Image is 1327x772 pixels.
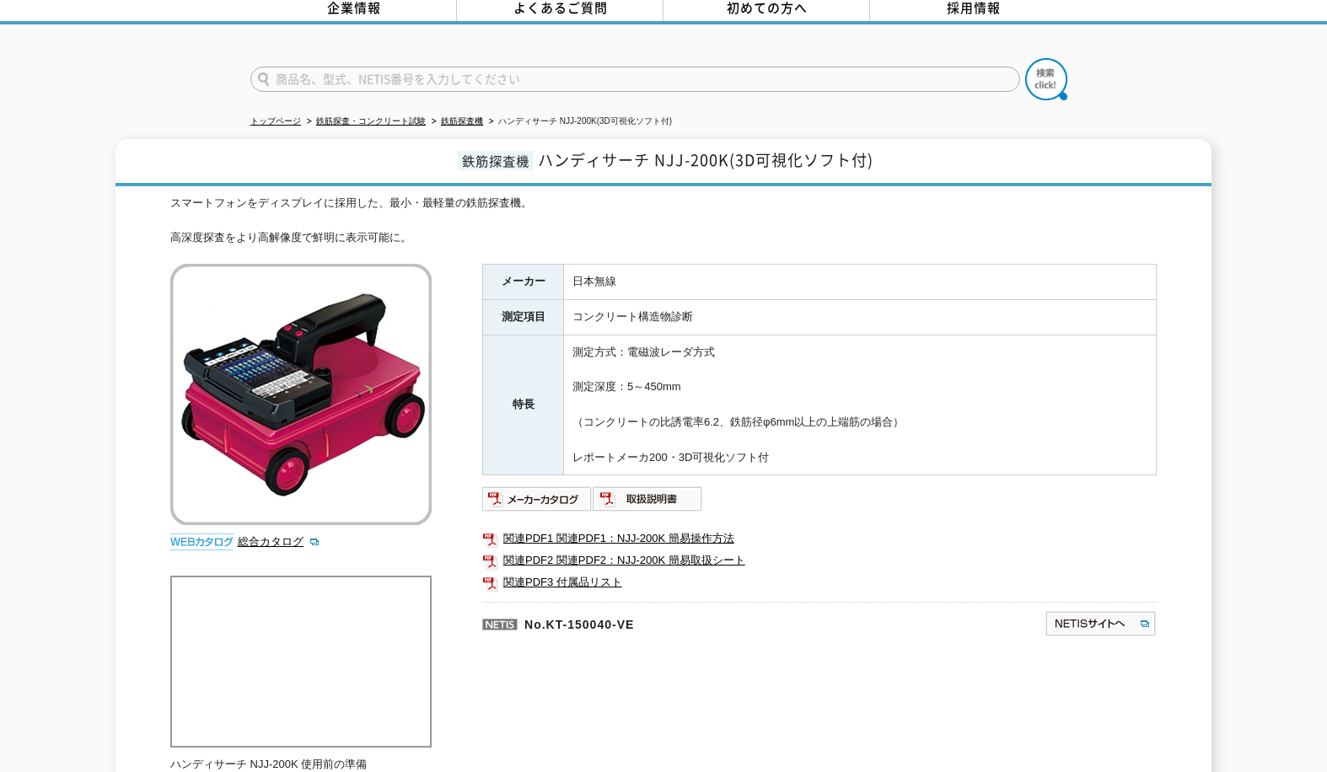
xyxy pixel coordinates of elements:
a: トップページ [250,116,301,126]
img: 取扱説明書 [593,485,703,512]
a: 関連PDF3 付属品リスト [482,571,1157,593]
a: 総合カタログ [238,535,320,548]
th: 特長 [483,335,564,475]
a: 取扱説明書 [593,497,703,510]
a: メーカーカタログ [482,497,593,510]
td: 測定方式：電磁波レーダ方式 測定深度：5～450mm （コンクリートの比誘電率6.2、鉄筋径φ6mm以上の上端筋の場合） レポートメーカ200・3D可視化ソフト付 [564,335,1157,475]
img: webカタログ [170,533,234,550]
img: ハンディサーチ NJJ-200K(3D可視化ソフト付) [170,264,432,525]
img: btn_search.png [1025,58,1067,100]
input: 商品名、型式、NETIS番号を入力してください [250,67,1020,92]
a: 鉄筋探査機 [441,116,483,126]
span: 鉄筋探査機 [458,151,534,170]
td: コンクリート構造物診断 [564,300,1157,335]
span: ハンディサーチ NJJ-200K(3D可視化ソフト付) [538,148,873,171]
img: NETISサイトへ [1045,610,1157,637]
td: 日本無線 [564,265,1157,300]
p: No.KT-150040-VE [482,602,882,642]
a: 鉄筋探査・コンクリート試験 [316,116,426,126]
th: 測定項目 [483,300,564,335]
img: メーカーカタログ [482,485,593,512]
a: 関連PDF1 関連PDF1：NJJ-200K 簡易操作方法 [482,528,1157,550]
li: ハンディサーチ NJJ-200K(3D可視化ソフト付) [486,113,672,131]
div: スマートフォンをディスプレイに採用した、最小・最軽量の鉄筋探査機。 高深度探査をより高解像度で鮮明に表示可能に。 [170,195,1157,247]
th: メーカー [483,265,564,300]
a: 関連PDF2 関連PDF2：NJJ-200K 簡易取扱シート [482,550,1157,571]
